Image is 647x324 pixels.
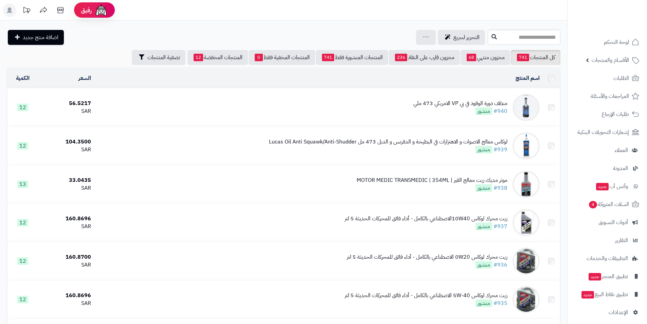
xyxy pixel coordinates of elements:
div: زيت محرك لوكاس 0W20 الاصطناعي بالكامل - أداء فائق للمحركات الحديثة 5 لتر [347,253,507,261]
div: موتر مديك زيت معالج القير | MOTOR MEDIC TRANSMEDIC | 354ML [357,176,507,184]
div: SAR [41,300,91,307]
div: SAR [41,107,91,115]
a: التحرير لسريع [438,30,485,45]
a: المنتجات المخفضة12 [187,50,248,65]
img: موتر مديك زيت معالج القير | MOTOR MEDIC TRANSMEDIC | 354ML [513,171,540,198]
div: SAR [41,261,91,269]
span: تصفية المنتجات [147,53,180,62]
span: 236 [395,54,407,61]
span: 68 [467,54,476,61]
a: اضافة منتج جديد [8,30,64,45]
a: اسم المنتج [516,74,540,82]
div: زيت محرك لوكاس 5W-40 الاصطناعي بالكامل - أداء فائق للمحركات الحديثة 5 لتر [345,292,507,300]
span: 12 [194,54,203,61]
div: 56.5217 [41,100,91,107]
span: الأقسام والمنتجات [592,55,629,65]
button: تصفية المنتجات [132,50,185,65]
div: منظف دورة الوقود في بي VP الامريكي 473 ملي [413,100,507,107]
span: طلبات الإرجاع [601,109,629,119]
img: ai-face.png [94,3,108,17]
span: منشور [475,146,492,153]
span: 4 [589,201,597,208]
a: المنتجات المنشورة فقط741 [316,50,388,65]
span: منشور [475,261,492,269]
span: التطبيقات والخدمات [587,254,628,263]
span: منشور [475,184,492,192]
span: العملاء [615,146,628,155]
span: 0 [255,54,263,61]
a: تطبيق المتجرجديد [572,268,643,285]
a: #939 [493,146,507,154]
a: الإعدادات [572,304,643,321]
a: التقارير [572,232,643,249]
a: العملاء [572,142,643,158]
a: أدوات التسويق [572,214,643,231]
span: 741 [517,54,529,61]
a: التطبيقات والخدمات [572,250,643,267]
span: لوحة التحكم [604,37,629,47]
span: 12 [17,104,28,111]
a: #935 [493,299,507,307]
img: زيت محرك لوكاس 5W-40 الاصطناعي بالكامل - أداء فائق للمحركات الحديثة 5 لتر [513,286,540,313]
a: #940 [493,107,507,115]
div: 104.3500 [41,138,91,146]
span: 12 [17,257,28,265]
span: منشور [475,223,492,230]
img: زيت محرك لوكاس 10W40الاصطناعي بالكامل - أداء فائق للمحركات الحديثة 5 لتر [513,209,540,236]
span: جديد [589,273,601,280]
span: منشور [475,300,492,307]
span: السلات المتروكة [588,200,629,209]
span: تطبيق المتجر [588,272,628,281]
span: تطبيق نقاط البيع [581,290,628,299]
div: SAR [41,223,91,231]
div: لوكاس معالج الاصوات و الاهتزازات في البطيخة و الدفرنس و الدبل 473 مل Lucas Oil Anti Squawk/Anti-S... [269,138,507,146]
a: #938 [493,184,507,192]
a: طلبات الإرجاع [572,106,643,122]
img: زيت محرك لوكاس 0W20 الاصطناعي بالكامل - أداء فائق للمحركات الحديثة 5 لتر [513,248,540,275]
span: اضافة منتج جديد [23,33,58,41]
a: السلات المتروكة4 [572,196,643,212]
div: زيت محرك لوكاس 10W40الاصطناعي بالكامل - أداء فائق للمحركات الحديثة 5 لتر [345,215,507,223]
span: منشور [475,107,492,115]
a: المراجعات والأسئلة [572,88,643,104]
img: منظف دورة الوقود في بي VP الامريكي 473 ملي [513,94,540,121]
a: مخزون قارب على النفاذ236 [389,50,460,65]
img: logo-2.png [601,19,641,33]
div: 160.8696 [41,292,91,300]
span: المدونة [613,164,628,173]
a: مخزون منتهي68 [461,50,510,65]
a: المنتجات المخفية فقط0 [249,50,315,65]
div: SAR [41,184,91,192]
span: 12 [17,142,28,150]
span: جديد [596,183,609,190]
a: إشعارات التحويلات البنكية [572,124,643,140]
span: الطلبات [613,73,629,83]
div: 160.8696 [41,215,91,223]
span: 12 [17,219,28,226]
a: الكمية [16,74,30,82]
span: جديد [581,291,594,299]
a: تطبيق نقاط البيعجديد [572,286,643,303]
a: السعر [78,74,91,82]
div: 160.8700 [41,253,91,261]
span: 13 [17,181,28,188]
a: #937 [493,222,507,231]
a: الطلبات [572,70,643,86]
span: التحرير لسريع [453,33,480,41]
span: أدوات التسويق [598,218,628,227]
a: تحديثات المنصة [18,3,35,19]
span: وآتس آب [595,182,628,191]
a: لوحة التحكم [572,34,643,50]
span: 12 [17,296,28,303]
span: إشعارات التحويلات البنكية [577,127,629,137]
span: المراجعات والأسئلة [591,91,629,101]
div: SAR [41,146,91,154]
a: #936 [493,261,507,269]
img: لوكاس معالج الاصوات و الاهتزازات في البطيخة و الدفرنس و الدبل 473 مل Lucas Oil Anti Squawk/Anti-S... [513,132,540,159]
div: 33.0435 [41,176,91,184]
a: كل المنتجات741 [511,50,560,65]
span: رفيق [81,6,92,14]
a: المدونة [572,160,643,176]
a: وآتس آبجديد [572,178,643,194]
span: الإعدادات [609,308,628,317]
